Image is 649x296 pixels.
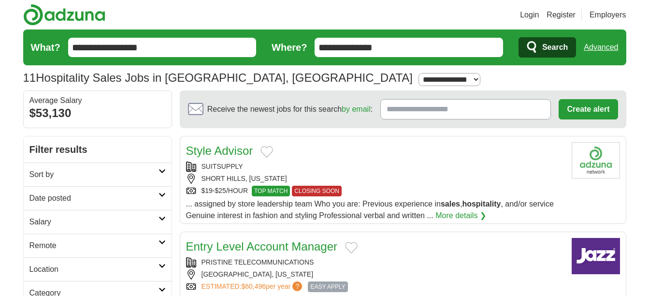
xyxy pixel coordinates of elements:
strong: hospitality [462,200,501,208]
h1: Hospitality Sales Jobs in [GEOGRAPHIC_DATA], [GEOGRAPHIC_DATA] [23,71,413,84]
a: Salary [24,210,172,234]
a: Register [547,9,576,21]
button: Search [519,37,576,58]
span: ? [292,281,302,291]
h2: Location [29,264,159,275]
a: Remote [24,234,172,257]
span: 11 [23,69,36,87]
a: Sort by [24,163,172,186]
a: More details ❯ [435,210,486,222]
div: SHORT HILLS, [US_STATE] [186,174,564,184]
span: TOP MATCH [252,186,290,196]
h2: Remote [29,240,159,252]
a: Date posted [24,186,172,210]
div: PRISTINE TELECOMMUNICATIONS [186,257,564,267]
a: Advanced [584,38,618,57]
a: Employers [590,9,626,21]
label: Where? [272,40,307,55]
a: Login [520,9,539,21]
div: $53,130 [29,104,166,122]
span: Receive the newest jobs for this search : [207,104,373,115]
span: EASY APPLY [308,281,347,292]
div: [GEOGRAPHIC_DATA], [US_STATE] [186,269,564,280]
img: Adzuna logo [23,4,105,26]
div: $19-$25/HOUR [186,186,564,196]
h2: Salary [29,216,159,228]
h2: Sort by [29,169,159,180]
button: Add to favorite jobs [345,242,358,253]
a: Entry Level Account Manager [186,240,338,253]
span: ... assigned by store leadership team Who you are: Previous experience in , , and/or service Genu... [186,200,554,220]
button: Add to favorite jobs [260,146,273,158]
div: Average Salary [29,97,166,104]
span: CLOSING SOON [292,186,342,196]
h2: Filter results [24,136,172,163]
img: Company logo [572,142,620,178]
span: Search [542,38,568,57]
h2: Date posted [29,192,159,204]
a: by email [342,105,371,113]
div: SUITSUPPLY [186,162,564,172]
strong: sales [441,200,460,208]
a: Style Advisor [186,144,253,157]
button: Create alert [559,99,618,119]
label: What? [31,40,60,55]
a: Location [24,257,172,281]
span: $60,496 [241,282,266,290]
a: ESTIMATED:$60,496per year? [202,281,304,292]
img: Company logo [572,238,620,274]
